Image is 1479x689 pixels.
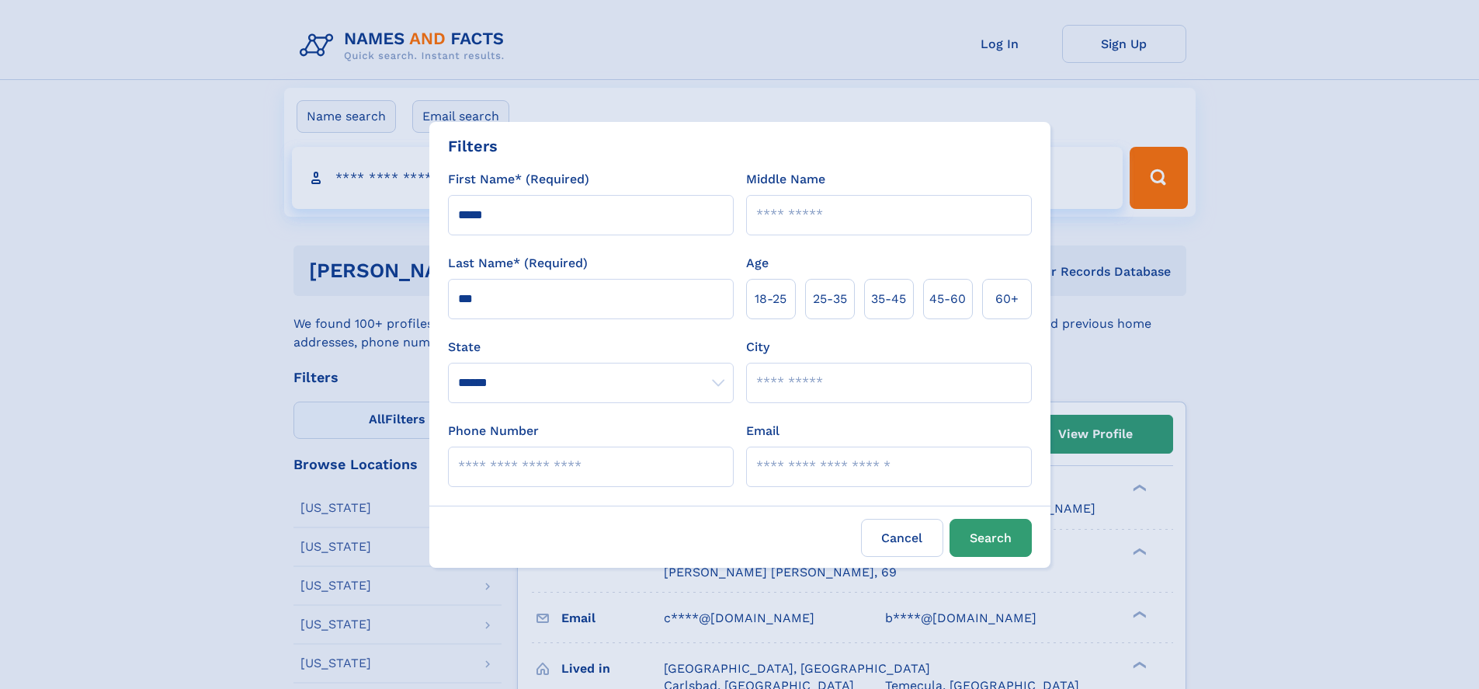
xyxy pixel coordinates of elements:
[746,422,779,440] label: Email
[746,254,769,273] label: Age
[950,519,1032,557] button: Search
[995,290,1019,308] span: 60+
[448,254,588,273] label: Last Name* (Required)
[861,519,943,557] label: Cancel
[746,338,769,357] label: City
[929,290,966,308] span: 45‑60
[813,290,847,308] span: 25‑35
[448,422,539,440] label: Phone Number
[746,170,825,189] label: Middle Name
[448,338,734,357] label: State
[871,290,906,308] span: 35‑45
[448,134,498,158] div: Filters
[755,290,786,308] span: 18‑25
[448,170,589,189] label: First Name* (Required)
